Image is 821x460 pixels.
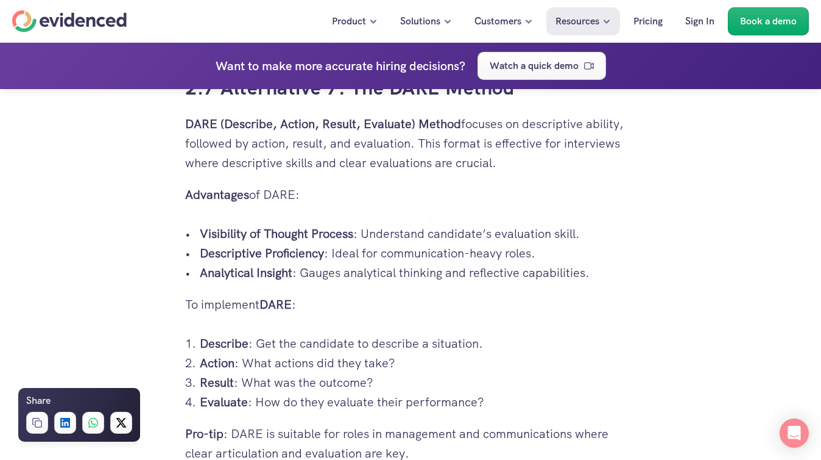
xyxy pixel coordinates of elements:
p: Solutions [400,13,440,29]
p: Pricing [633,13,663,29]
p: : What actions did they take? [200,353,636,373]
strong: Pro-tip [185,426,224,442]
p: focuses on descriptive ability, followed by action, result, and evaluation. This format is effect... [185,114,636,173]
p: : Gauges analytical thinking and reflective capabilities. [200,263,636,282]
p: Book a demo [740,13,797,29]
p: To implement : [185,295,636,314]
strong: Evaluate [200,394,248,410]
strong: DARE (Describe, Action, Result, Evaluate) Method [185,116,461,132]
p: Watch a quick demo [490,58,579,74]
p: Product [332,13,366,29]
strong: Result [200,375,234,390]
a: Book a demo [728,7,809,35]
strong: Action [200,355,234,371]
p: Customers [474,13,521,29]
p: : How do they evaluate their performance? [200,392,636,412]
a: Watch a quick demo [477,52,606,80]
p: : Get the candidate to describe a situation. [200,334,636,353]
p: Resources [555,13,599,29]
strong: DARE [259,296,292,312]
strong: Advantages [185,187,249,203]
div: Open Intercom Messenger [780,419,809,448]
p: : Understand candidate’s evaluation skill. [200,224,636,243]
h6: Share [26,393,51,409]
p: : Ideal for communication-heavy roles. [200,243,636,263]
strong: Visibility of Thought Process [200,226,353,242]
strong: Descriptive Proficiency [200,245,324,261]
strong: Describe [200,336,248,351]
a: Pricing [624,7,672,35]
p: of DARE: [185,185,636,204]
p: Sign In [685,13,714,29]
h4: Want to make more accurate hiring decisions? [216,56,465,76]
a: Home [12,10,127,32]
strong: Analytical Insight [200,265,292,281]
p: : What was the outcome? [200,373,636,392]
a: Sign In [676,7,724,35]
